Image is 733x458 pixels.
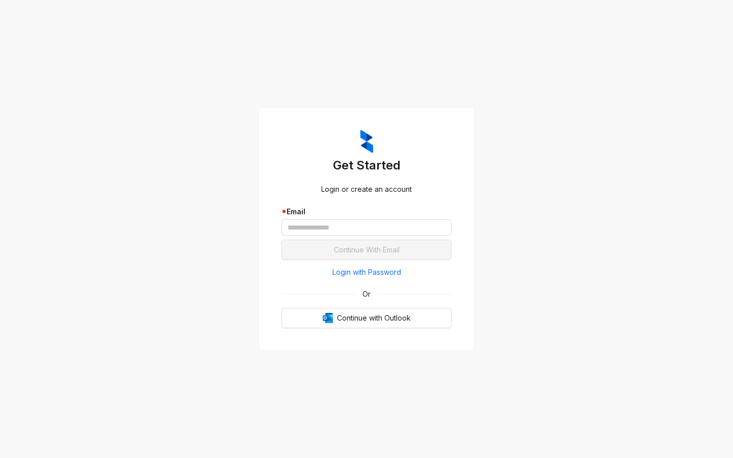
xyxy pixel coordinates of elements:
[355,289,378,300] span: Or
[281,157,452,174] h3: Get Started
[323,313,333,323] img: Outlook
[332,267,401,278] span: Login with Password
[360,130,373,153] img: ZumaIcon
[281,184,452,195] div: Login or create an account
[281,264,452,280] button: Login with Password
[337,312,411,324] span: Continue with Outlook
[281,308,452,328] button: OutlookContinue with Outlook
[281,206,452,217] div: Email
[281,240,452,260] button: Continue With Email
